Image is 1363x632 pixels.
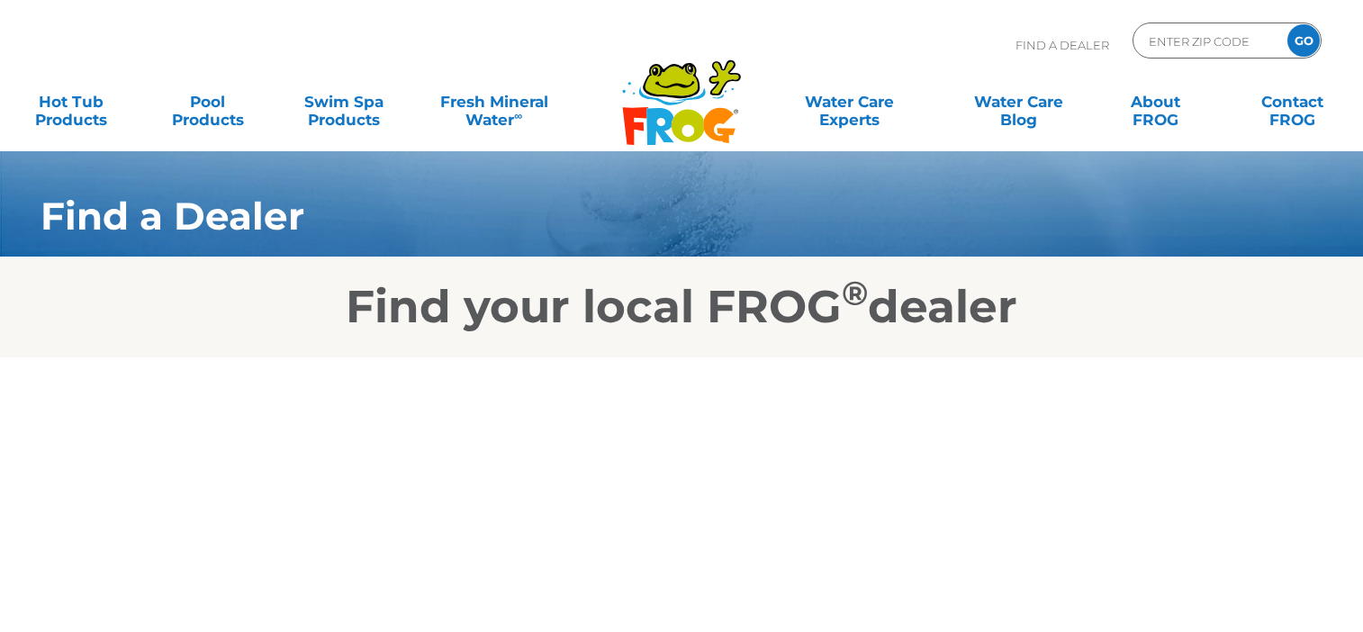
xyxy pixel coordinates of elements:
a: AboutFROG [1102,84,1208,120]
img: Frog Products Logo [612,36,751,146]
h1: Find a Dealer [41,194,1216,238]
a: ContactFROG [1239,84,1345,120]
a: PoolProducts [155,84,261,120]
h2: Find your local FROG dealer [14,280,1349,334]
input: GO [1287,24,1320,57]
a: Hot TubProducts [18,84,124,120]
sup: ∞ [514,109,522,122]
p: Find A Dealer [1015,23,1109,68]
a: Water CareBlog [966,84,1072,120]
a: Water CareExperts [763,84,936,120]
a: Fresh MineralWater∞ [428,84,560,120]
sup: ® [842,273,868,313]
a: Swim SpaProducts [291,84,397,120]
